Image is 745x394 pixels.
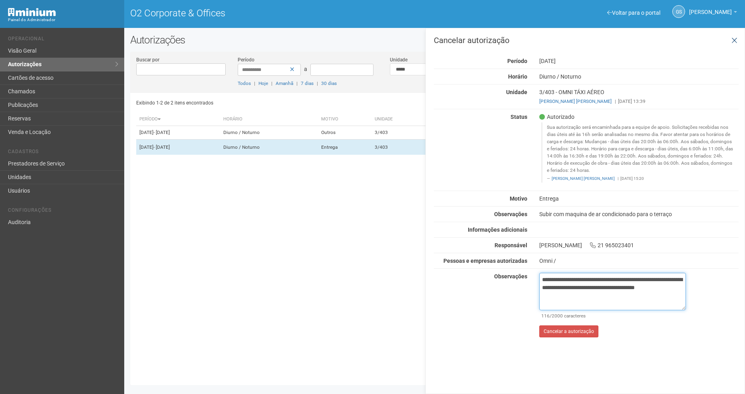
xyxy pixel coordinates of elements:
h2: Autorizações [130,34,739,46]
div: [PERSON_NAME] 21 965023401 [533,242,745,249]
a: [PERSON_NAME] [PERSON_NAME] [539,98,612,104]
li: Configurações [8,207,118,216]
div: 3/403 - OMNI TÁXI AÉREO [533,89,745,105]
span: a [304,66,307,72]
a: Hoje [258,81,268,86]
span: Autorizado [539,113,574,120]
div: Diurno / Noturno [533,73,745,80]
a: GS [672,5,685,18]
strong: Responsável [495,242,527,248]
h1: O2 Corporate & Offices [130,8,429,18]
img: Minium [8,8,56,16]
h3: Cancelar autorização [434,36,739,44]
strong: Observações [494,273,527,280]
a: Fechar [726,32,743,49]
strong: Observações [494,211,527,217]
span: | [615,98,616,104]
span: | [296,81,298,86]
button: Cancelar a autorização [539,325,598,337]
td: 3/403 [372,140,427,155]
strong: Período [507,58,527,64]
blockquote: Sua autorização será encaminhada para a equipe de apoio. Solicitações recebidas nos dias úteis at... [541,122,739,183]
div: Entrega [533,195,745,202]
a: [PERSON_NAME] [PERSON_NAME] [552,176,615,181]
div: Painel do Administrador [8,16,118,24]
td: 3/403 [372,126,427,140]
td: [DATE] [136,140,220,155]
footer: [DATE] 15:20 [547,176,734,181]
td: [DATE] [136,126,220,140]
th: Unidade [372,113,427,126]
li: Cadastros [8,149,118,157]
div: [DATE] 13:39 [539,98,739,105]
a: 30 dias [321,81,337,86]
li: Operacional [8,36,118,44]
span: | [618,176,618,181]
div: /2000 caracteres [541,312,684,319]
label: Unidade [390,56,407,63]
div: Exibindo 1-2 de 2 itens encontrados [136,97,432,109]
strong: Status [511,114,527,120]
div: Subir com maquina de ar condicionado para o terraço [533,211,745,218]
label: Período [238,56,254,63]
a: Amanhã [276,81,293,86]
label: Buscar por [136,56,159,63]
td: Entrega [318,140,372,155]
span: - [DATE] [153,130,170,135]
span: | [254,81,255,86]
strong: Motivo [510,195,527,202]
td: Outros [318,126,372,140]
span: Gabriela Souza [689,1,732,15]
a: [PERSON_NAME] [689,10,737,16]
strong: Horário [508,73,527,80]
strong: Unidade [506,89,527,95]
div: Omni / [539,257,739,264]
span: | [271,81,272,86]
td: Diurno / Noturno [220,126,318,140]
span: - [DATE] [153,144,170,150]
strong: Informações adicionais [468,227,527,233]
a: Todos [238,81,251,86]
th: Horário [220,113,318,126]
th: Período [136,113,220,126]
th: Motivo [318,113,372,126]
span: 116 [541,313,550,319]
a: 7 dias [301,81,314,86]
div: [DATE] [533,57,745,65]
strong: Pessoas e empresas autorizadas [443,258,527,264]
td: Diurno / Noturno [220,140,318,155]
span: | [317,81,318,86]
a: Voltar para o portal [607,10,660,16]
